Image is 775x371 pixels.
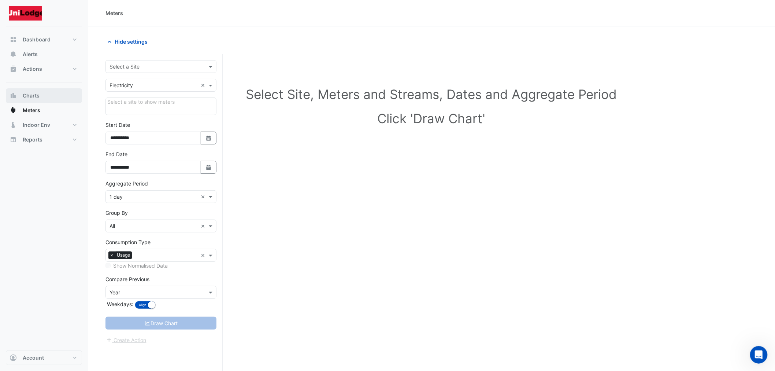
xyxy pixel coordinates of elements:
label: Consumption Type [105,238,151,246]
button: Reports [6,132,82,147]
label: Weekdays: [105,300,133,308]
span: Clear [201,222,207,230]
span: Account [23,354,44,361]
button: Actions [6,62,82,76]
fa-icon: Select Date [205,135,212,141]
button: Charts [6,88,82,103]
span: Charts [23,92,40,99]
img: Company Logo [9,6,42,21]
app-icon: Meters [10,107,17,114]
button: Account [6,350,82,365]
app-icon: Reports [10,136,17,143]
app-icon: Alerts [10,51,17,58]
iframe: Intercom live chat [750,346,768,364]
span: Reports [23,136,42,143]
button: Hide settings [105,35,152,48]
app-icon: Charts [10,92,17,99]
span: × [108,251,115,259]
div: Meters [105,9,123,17]
button: Meters [6,103,82,118]
div: Select meters or streams to enable normalisation [105,262,216,269]
span: Clear [201,193,207,201]
span: Clear [201,251,207,259]
h1: Click 'Draw Chart' [117,111,746,126]
app-icon: Dashboard [10,36,17,43]
app-icon: Actions [10,65,17,73]
app-escalated-ticket-create-button: Please correct errors first [105,336,147,342]
label: Start Date [105,121,130,129]
button: Dashboard [6,32,82,47]
label: Group By [105,209,128,217]
span: Clear [201,81,207,89]
app-icon: Indoor Env [10,121,17,129]
label: Aggregate Period [105,180,148,187]
span: Dashboard [23,36,51,43]
div: Click Update or Cancel in Details panel [105,98,216,115]
label: End Date [105,150,127,158]
fa-icon: Select Date [205,164,212,170]
span: Alerts [23,51,38,58]
span: Usage [115,251,132,259]
label: Show Normalised Data [113,262,168,269]
label: Compare Previous [105,275,149,283]
button: Indoor Env [6,118,82,132]
h1: Select Site, Meters and Streams, Dates and Aggregate Period [117,87,746,102]
span: Hide settings [115,38,148,45]
span: Actions [23,65,42,73]
button: Alerts [6,47,82,62]
span: Indoor Env [23,121,50,129]
span: Meters [23,107,40,114]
